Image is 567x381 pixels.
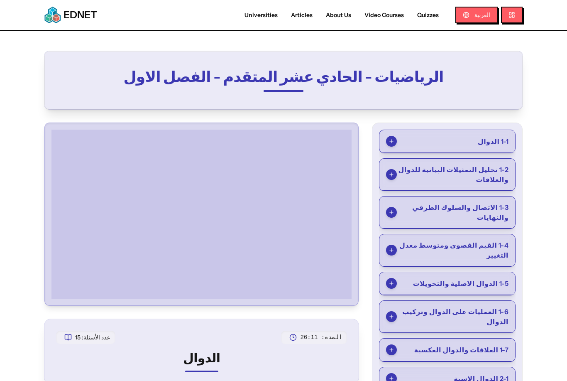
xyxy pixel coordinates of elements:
[44,7,97,23] a: EDNETEDNET
[319,11,358,20] a: About Us
[455,7,498,23] button: العربية
[397,240,508,260] span: 1-4 القيم القصوى ومتوسط معدل التغيير
[358,11,411,20] a: Video Courses
[85,68,482,85] h2: الرياضيات - الحادي عشر المتقدم - الفصل الاول
[379,197,515,229] button: 1-3 الاتصال والسلوك الطرفي والنهايات
[64,8,97,22] span: EDNET
[300,333,342,342] span: المدة: 26:11
[414,345,508,355] span: 1-7 العلاقات والدوال العكسية
[397,307,508,327] span: 1-6 العمليات على الدوال وتركيب الدوال
[379,339,515,361] button: 1-7 العلاقات والدوال العكسية
[379,234,515,266] button: 1-4 القيم القصوى ومتوسط معدل التغيير
[478,136,508,146] span: 1-1 الدوال
[379,272,515,295] button: 1-5 الدوال الاصلية والتحويلات
[379,130,515,153] button: 1-1 الدوال
[75,333,110,342] span: عدد الأسئلة: 15
[56,351,347,366] h2: الدوال
[44,7,61,23] img: EDNET
[379,159,515,191] button: 1-2 تحليل التمثيلات البيانية للدوال والعلاقات
[413,278,508,288] span: 1-5 الدوال الاصلية والتحويلات
[284,11,319,20] a: Articles
[397,202,508,222] span: 1-3 الاتصال والسلوك الطرفي والنهايات
[379,301,515,333] button: 1-6 العمليات على الدوال وتركيب الدوال
[397,165,508,184] span: 1-2 تحليل التمثيلات البيانية للدوال والعلاقات
[238,11,284,20] a: Universities
[411,11,445,20] a: Quizzes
